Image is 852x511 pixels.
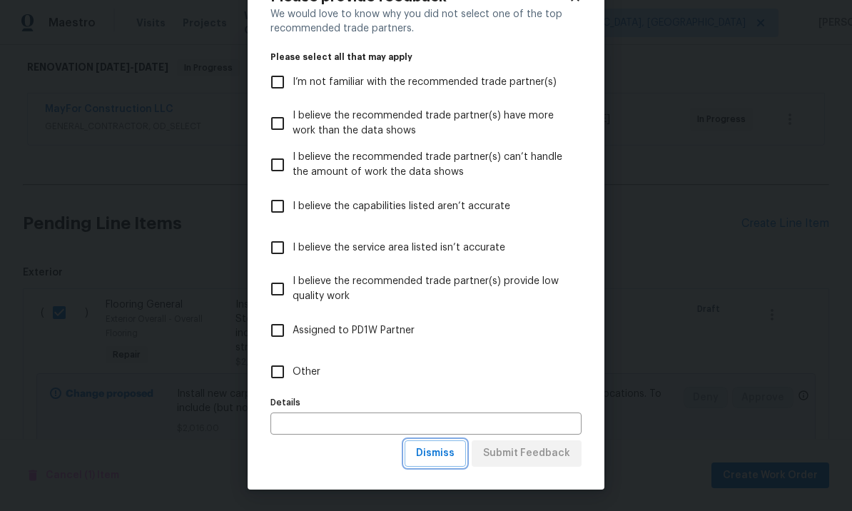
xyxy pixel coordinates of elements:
[293,199,510,214] span: I believe the capabilities listed aren’t accurate
[293,365,320,380] span: Other
[416,445,455,462] span: Dismiss
[293,150,570,180] span: I believe the recommended trade partner(s) can’t handle the amount of work the data shows
[293,274,570,304] span: I believe the recommended trade partner(s) provide low quality work
[293,108,570,138] span: I believe the recommended trade partner(s) have more work than the data shows
[270,398,582,407] label: Details
[270,53,582,61] legend: Please select all that may apply
[293,323,415,338] span: Assigned to PD1W Partner
[293,241,505,255] span: I believe the service area listed isn’t accurate
[270,7,582,36] div: We would love to know why you did not select one of the top recommended trade partners.
[405,440,466,467] button: Dismiss
[293,75,557,90] span: I’m not familiar with the recommended trade partner(s)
